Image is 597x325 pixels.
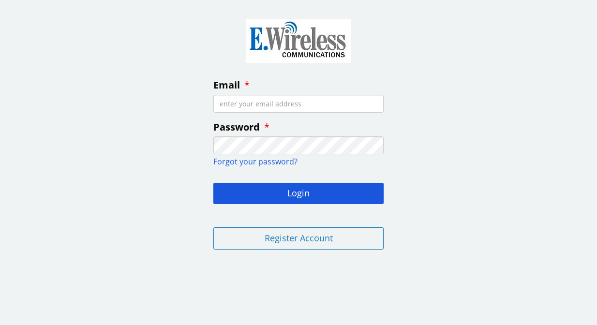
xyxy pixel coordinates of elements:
a: Forgot your password? [213,156,298,167]
span: Password [213,120,260,133]
input: enter your email address [213,95,384,113]
span: Email [213,78,240,91]
button: Register Account [213,227,384,250]
button: Login [213,183,384,204]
